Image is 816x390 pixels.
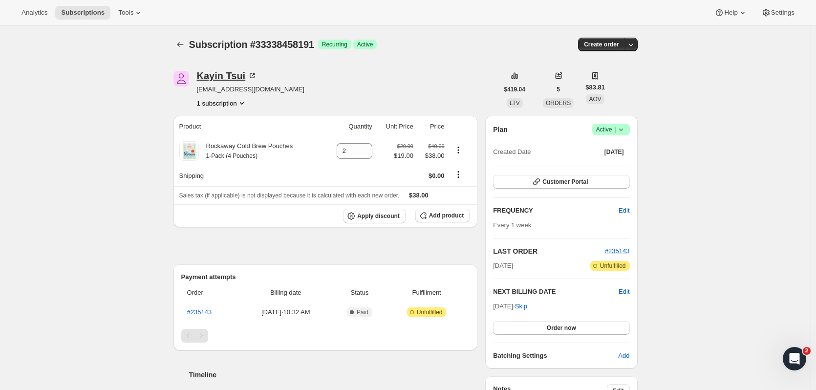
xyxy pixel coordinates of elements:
button: Apply discount [344,209,406,223]
button: Shipping actions [451,169,466,180]
span: Edit [619,206,629,216]
span: LTV [510,100,520,107]
span: Subscription #33338458191 [189,39,314,50]
span: 2 [803,347,811,355]
h2: Payment attempts [181,272,470,282]
span: $83.81 [585,83,605,92]
span: [DATE] · 10:32 AM [242,307,330,317]
span: Skip [515,302,527,311]
h2: NEXT BILLING DATE [493,287,619,297]
span: Kayin Tsui [173,71,189,87]
div: Rockaway Cold Brew Pouches [199,141,293,161]
span: $19.00 [394,151,413,161]
button: Help [709,6,753,20]
span: $38.00 [419,151,445,161]
button: $419.04 [498,83,531,96]
button: Subscriptions [55,6,110,20]
span: Add [618,351,629,361]
div: Kayin Tsui [197,71,258,81]
button: Create order [578,38,624,51]
span: Apply discount [357,212,400,220]
button: Edit [613,203,635,218]
span: Analytics [21,9,47,17]
iframe: Intercom live chat [783,347,806,370]
h2: LAST ORDER [493,246,605,256]
span: Help [724,9,737,17]
span: Add product [429,212,464,219]
span: Tools [118,9,133,17]
span: Subscriptions [61,9,105,17]
span: Unfulfilled [600,262,626,270]
span: 5 [557,86,560,93]
span: [EMAIL_ADDRESS][DOMAIN_NAME] [197,85,304,94]
span: | [614,126,616,133]
th: Price [416,116,448,137]
button: Add product [415,209,470,222]
span: Active [596,125,626,134]
span: Recurring [322,41,347,48]
th: Shipping [173,165,324,186]
button: Add [612,348,635,364]
h6: Batching Settings [493,351,618,361]
nav: Pagination [181,329,470,343]
span: $0.00 [429,172,445,179]
span: Fulfillment [389,288,464,298]
button: Analytics [16,6,53,20]
span: Paid [357,308,368,316]
button: Skip [509,299,533,314]
h2: Plan [493,125,508,134]
th: Order [181,282,239,303]
span: Settings [771,9,795,17]
h2: FREQUENCY [493,206,619,216]
button: Subscriptions [173,38,187,51]
span: $419.04 [504,86,525,93]
span: [DATE] [604,148,624,156]
button: Product actions [451,145,466,155]
small: 1-Pack (4 Pouches) [206,152,258,159]
span: Billing date [242,288,330,298]
button: 5 [551,83,566,96]
button: Settings [755,6,800,20]
span: ORDERS [546,100,571,107]
a: #235143 [605,247,630,255]
span: [DATE] [493,261,513,271]
span: Created Date [493,147,531,157]
span: Create order [584,41,619,48]
span: Every 1 week [493,221,531,229]
span: Order now [547,324,576,332]
button: Product actions [197,98,247,108]
a: #235143 [187,308,212,316]
button: Order now [493,321,629,335]
th: Quantity [324,116,375,137]
th: Product [173,116,324,137]
button: [DATE] [599,145,630,159]
span: Status [336,288,384,298]
button: Tools [112,6,149,20]
span: [DATE] · [493,303,527,310]
span: Sales tax (if applicable) is not displayed because it is calculated with each new order. [179,192,400,199]
span: Active [357,41,373,48]
th: Unit Price [375,116,416,137]
span: $38.00 [409,192,429,199]
small: $20.00 [397,143,413,149]
h2: Timeline [189,370,478,380]
span: Customer Portal [542,178,588,186]
button: Customer Portal [493,175,629,189]
span: AOV [589,96,601,103]
button: #235143 [605,246,630,256]
small: $40.00 [428,143,444,149]
button: Edit [619,287,629,297]
span: Unfulfilled [417,308,443,316]
img: product img [179,141,199,161]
